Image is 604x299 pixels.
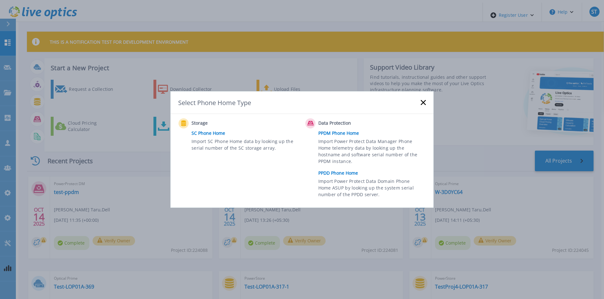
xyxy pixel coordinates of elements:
span: Import Power Protect Data Domain Phone Home ASUP by looking up the system serial number of the PP... [318,178,424,200]
a: PPDM Phone Home [318,128,429,138]
span: Storage [192,120,255,127]
a: SC Phone Home [192,128,302,138]
span: Import Power Protect Data Manager Phone Home telemetry data by looking up the hostname and softwa... [318,138,424,167]
span: Data Protection [318,120,381,127]
a: PPDD Phone Home [318,168,429,178]
div: Select Phone Home Type [178,98,252,107]
span: Import SC Phone Home data by looking up the serial number of the SC storage array. [192,138,297,153]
